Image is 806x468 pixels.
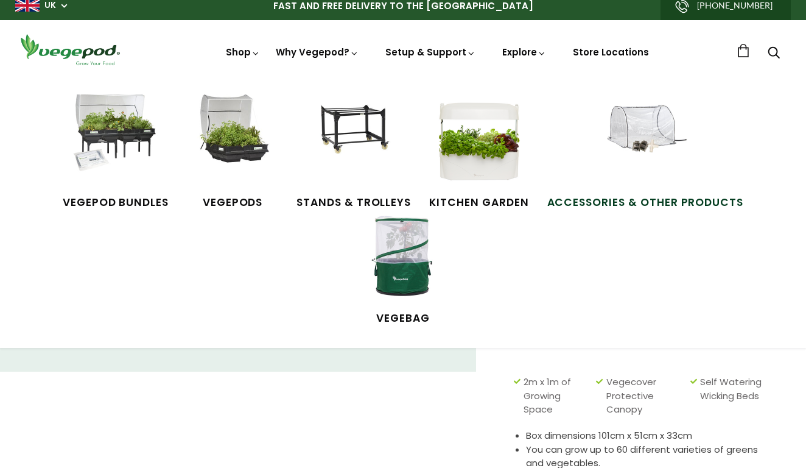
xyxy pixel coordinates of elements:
[547,195,744,211] span: Accessories & Other Products
[502,46,546,58] a: Explore
[15,32,125,67] img: Vegepod
[187,94,278,186] img: Raised Garden Kits
[63,195,169,211] span: Vegepod Bundles
[296,195,411,211] span: Stands & Trolleys
[70,94,161,186] img: Vegepod Bundles
[429,195,528,211] span: Kitchen Garden
[357,311,449,327] span: VegeBag
[700,375,769,417] span: Self Watering Wicking Beds
[573,46,649,58] a: Store Locations
[187,195,278,211] span: Vegepods
[276,46,359,58] a: Why Vegepod?
[429,94,528,210] a: Kitchen Garden
[385,46,475,58] a: Setup & Support
[433,94,525,186] img: Kitchen Garden
[606,375,684,417] span: Vegecover Protective Canopy
[187,94,278,210] a: Vegepods
[296,94,411,210] a: Stands & Trolleys
[226,46,260,93] a: Shop
[357,210,449,326] a: VegeBag
[526,429,776,443] li: Box dimensions 101cm x 51cm x 33cm
[768,48,780,60] a: Search
[524,375,590,417] span: 2m x 1m of Growing Space
[600,94,691,186] img: Accessories & Other Products
[63,94,169,210] a: Vegepod Bundles
[357,210,449,302] img: VegeBag
[308,94,399,186] img: Stands & Trolleys
[547,94,744,210] a: Accessories & Other Products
